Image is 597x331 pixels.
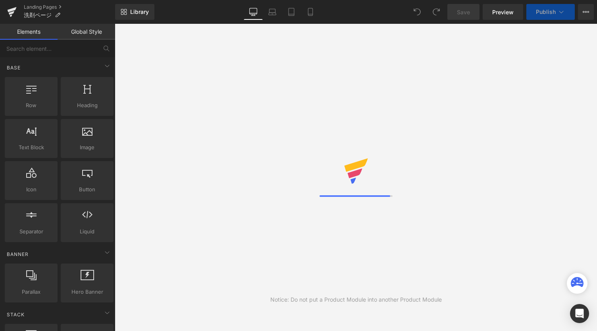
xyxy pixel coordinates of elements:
div: Open Intercom Messenger [570,304,589,323]
span: Parallax [7,288,55,296]
span: Button [63,185,111,194]
span: Row [7,101,55,110]
span: Preview [492,8,514,16]
a: Laptop [263,4,282,20]
span: Base [6,64,21,71]
span: Separator [7,227,55,236]
a: New Library [115,4,154,20]
span: Stack [6,311,25,318]
span: Image [63,143,111,152]
span: Library [130,8,149,15]
span: Hero Banner [63,288,111,296]
a: Mobile [301,4,320,20]
a: Desktop [244,4,263,20]
span: Heading [63,101,111,110]
a: Landing Pages [24,4,115,10]
div: Notice: Do not put a Product Module into another Product Module [270,295,442,304]
button: Redo [428,4,444,20]
a: Global Style [58,24,115,40]
button: More [578,4,594,20]
button: Undo [409,4,425,20]
a: Tablet [282,4,301,20]
span: Save [457,8,470,16]
span: Icon [7,185,55,194]
span: Banner [6,250,29,258]
span: 洗剤ページ [24,12,52,18]
a: Preview [483,4,523,20]
button: Publish [526,4,575,20]
span: Text Block [7,143,55,152]
span: Publish [536,9,556,15]
span: Liquid [63,227,111,236]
